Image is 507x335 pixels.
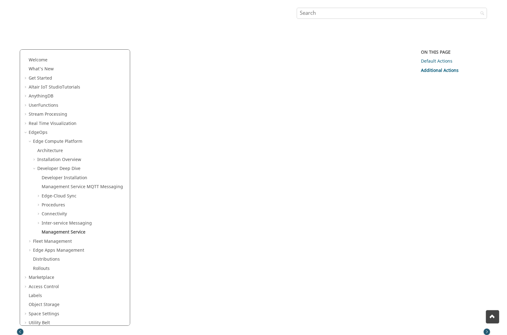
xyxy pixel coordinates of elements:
[42,220,92,226] a: Inter-service Messaging
[33,238,72,245] a: Fleet Management
[24,111,29,118] span: Expand Stream Processing
[29,320,50,326] a: Utility Belt
[42,229,85,235] a: Management Service
[37,211,42,217] span: Expand Connectivity
[472,8,489,20] button: Search
[32,157,37,163] span: Expand Installation Overview
[24,130,29,136] span: Collapse EdgeOps
[24,284,29,290] span: Expand Access Control
[37,165,80,172] a: Developer Deep Dive
[42,184,123,190] a: Management Service MQTT Messaging
[421,67,459,74] a: Additional Actions
[24,102,29,109] span: Expand UserFunctions
[33,247,84,254] a: Edge Apps Management
[37,220,42,226] span: Expand Inter-service Messaging
[421,49,487,56] div: On this page
[17,329,23,335] button: Toggle publishing table of content
[29,75,52,81] a: Get Started
[29,301,60,308] a: Object Storage
[24,121,29,127] span: Expand Real Time Visualization
[38,102,58,109] span: Functions
[29,66,54,72] a: What's New
[24,75,29,81] span: Expand Get Started
[42,175,87,181] a: Developer Installation
[32,166,37,172] span: Collapse Developer Deep Dive
[28,238,33,245] span: Expand Fleet Management
[37,147,63,154] a: Architecture
[24,275,29,281] span: Expand Marketplace
[29,283,59,290] a: Access Control
[24,311,29,317] span: Expand Space Settings
[421,58,452,64] a: Default Actions
[28,139,33,145] span: Collapse Edge Compute Platform
[42,211,67,217] a: Connectivity
[28,247,33,254] span: Expand Edge Apps Management
[33,256,60,263] a: Distributions
[37,202,42,208] span: Expand Procedures
[33,138,82,145] a: Edge Compute Platform
[42,193,76,199] a: Edge-Cloud Sync
[29,120,76,127] a: Real Time Visualization
[29,102,58,109] a: UserFunctions
[37,193,42,199] span: Expand Edge-Cloud Sync
[24,320,29,326] span: Expand Utility Belt
[29,311,59,317] a: Space Settings
[29,84,62,90] span: Altair IoT Studio
[29,84,80,90] a: Altair IoT StudioTutorials
[42,202,65,208] a: Procedures
[484,329,490,335] button: Toggle topic table of content
[29,292,42,299] a: Labels
[29,274,54,281] a: Marketplace
[24,84,29,90] span: Expand Altair IoT StudioTutorials
[297,8,487,19] input: Search query
[33,265,50,272] a: Rollouts
[29,129,47,136] a: EdgeOps
[24,93,29,99] span: Expand AnythingDB
[29,111,67,118] a: Stream Processing
[29,57,47,63] a: Welcome
[29,93,53,99] a: AnythingDB
[37,156,81,163] a: Installation Overview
